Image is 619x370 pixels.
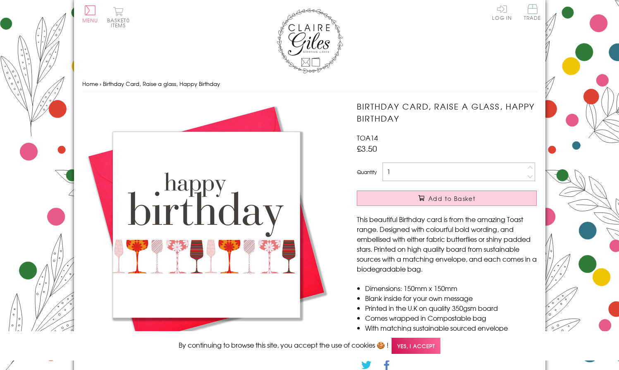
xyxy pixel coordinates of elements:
img: Birthday Card, Raise a glass, Happy Birthday [82,100,330,349]
label: Quantity [357,168,377,176]
span: TOA14 [357,133,378,143]
nav: breadcrumbs [82,76,537,93]
a: Log In [492,4,512,20]
button: Basket0 items [107,7,130,28]
span: Yes, I accept [392,338,440,354]
li: Printed in the U.K on quality 350gsm board [365,303,537,313]
li: Dimensions: 150mm x 150mm [365,283,537,293]
li: Blank inside for your own message [365,293,537,303]
span: › [100,80,101,88]
span: Add to Basket [428,194,476,203]
button: Menu [82,5,98,23]
p: This beautiful Birthday card is from the amazing Toast range. Designed with colourful bold wordin... [357,214,537,274]
span: Menu [82,17,98,24]
span: Birthday Card, Raise a glass, Happy Birthday [103,80,220,88]
a: Home [82,80,98,88]
h1: Birthday Card, Raise a glass, Happy Birthday [357,100,537,124]
span: 0 items [111,17,130,29]
li: Comes wrapped in Compostable bag [365,313,537,323]
a: Trade [524,4,541,22]
span: £3.50 [357,143,377,154]
span: Trade [524,4,541,20]
img: Claire Giles Greetings Cards [277,8,343,74]
li: With matching sustainable sourced envelope [365,323,537,333]
button: Add to Basket [357,191,537,206]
